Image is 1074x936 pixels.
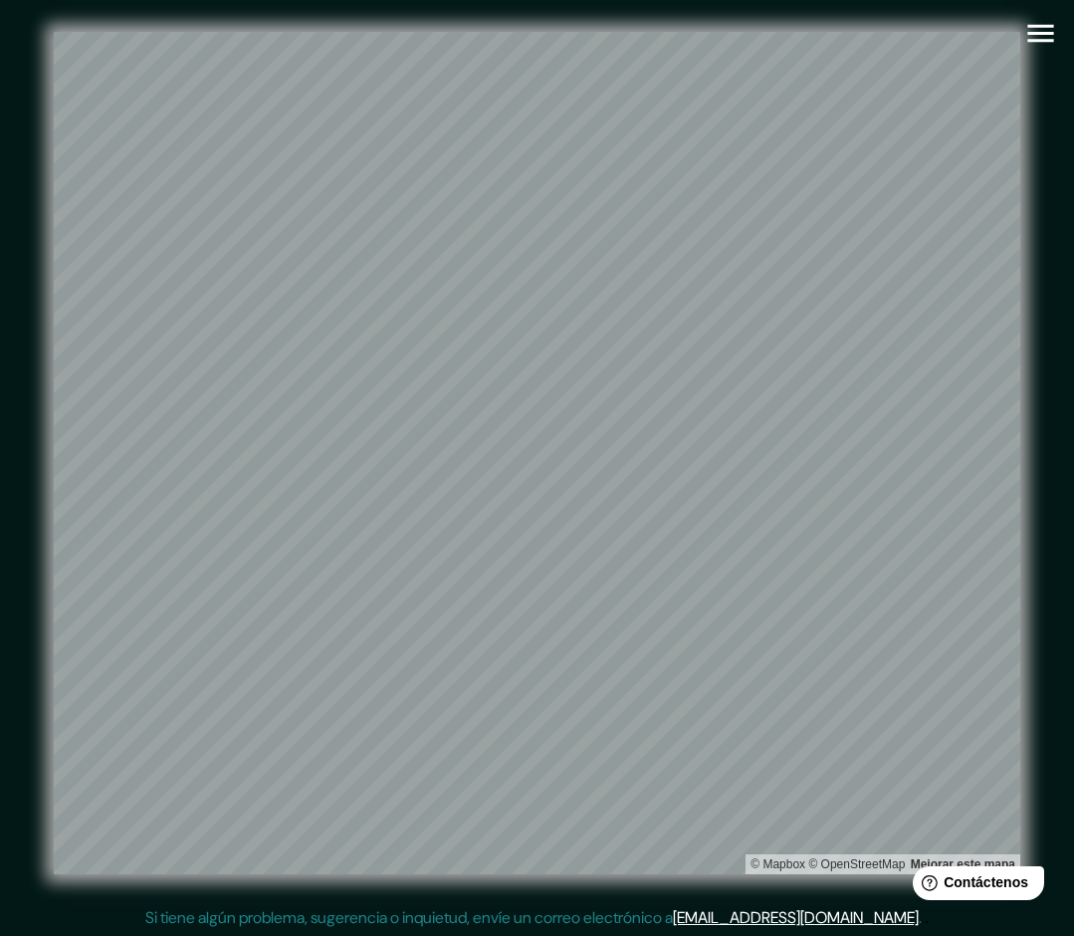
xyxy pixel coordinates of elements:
font: . [922,906,925,928]
a: Mapa de OpenStreet [808,857,905,871]
font: Si tiene algún problema, sugerencia o inquietud, envíe un correo electrónico a [145,907,673,928]
a: Map feedback [911,857,1015,871]
font: . [919,907,922,928]
font: . [925,906,929,928]
a: [EMAIL_ADDRESS][DOMAIN_NAME] [673,907,919,928]
iframe: Lanzador de widgets de ayuda [897,858,1052,914]
font: © Mapbox [751,857,805,871]
font: Mejorar este mapa [911,857,1015,871]
font: © OpenStreetMap [808,857,905,871]
a: Mapbox [751,857,805,871]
